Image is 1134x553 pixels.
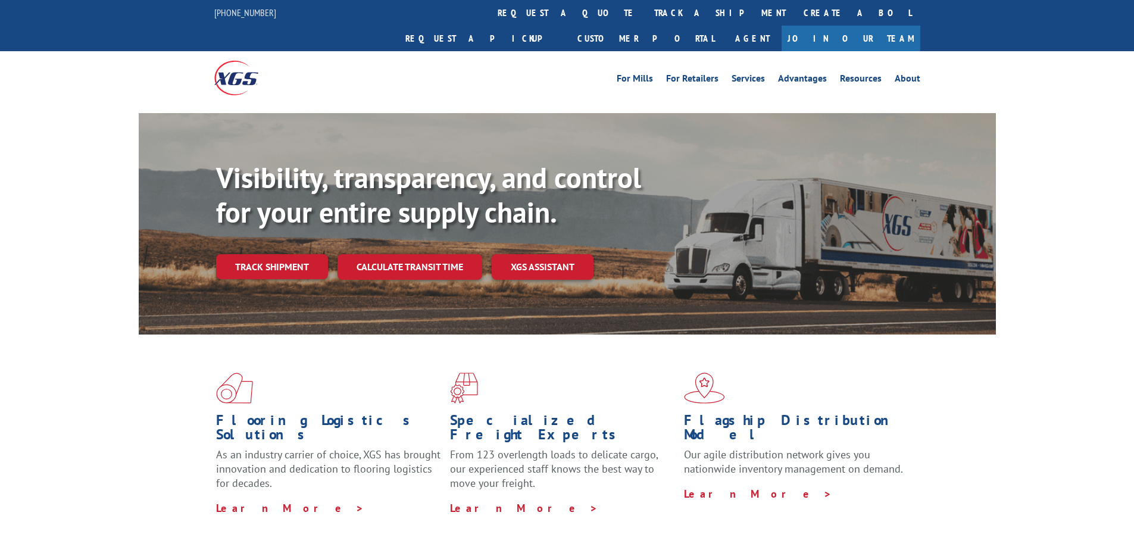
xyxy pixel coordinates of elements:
a: For Retailers [666,74,718,87]
h1: Flooring Logistics Solutions [216,413,441,448]
a: For Mills [617,74,653,87]
img: xgs-icon-total-supply-chain-intelligence-red [216,373,253,404]
a: Customer Portal [568,26,723,51]
img: xgs-icon-focused-on-flooring-red [450,373,478,404]
a: Agent [723,26,782,51]
a: Resources [840,74,882,87]
h1: Flagship Distribution Model [684,413,909,448]
a: Learn More > [684,487,832,501]
p: From 123 overlength loads to delicate cargo, our experienced staff knows the best way to move you... [450,448,675,501]
a: Advantages [778,74,827,87]
a: Services [732,74,765,87]
a: Learn More > [216,501,364,515]
a: Join Our Team [782,26,920,51]
a: About [895,74,920,87]
a: Learn More > [450,501,598,515]
a: [PHONE_NUMBER] [214,7,276,18]
a: XGS ASSISTANT [492,254,593,280]
b: Visibility, transparency, and control for your entire supply chain. [216,159,641,230]
h1: Specialized Freight Experts [450,413,675,448]
a: Track shipment [216,254,328,279]
img: xgs-icon-flagship-distribution-model-red [684,373,725,404]
span: Our agile distribution network gives you nationwide inventory management on demand. [684,448,903,476]
a: Calculate transit time [338,254,482,280]
a: Request a pickup [396,26,568,51]
span: As an industry carrier of choice, XGS has brought innovation and dedication to flooring logistics... [216,448,441,490]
